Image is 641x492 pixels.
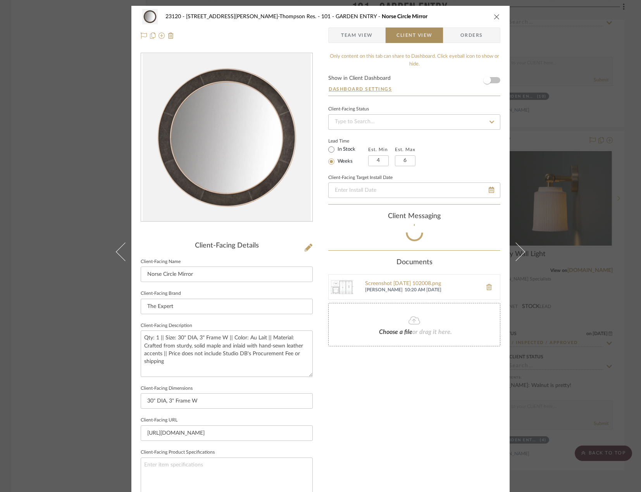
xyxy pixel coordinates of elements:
span: Team View [341,28,373,43]
mat-radio-group: Select item type [328,145,368,166]
span: 23120 - [STREET_ADDRESS][PERSON_NAME]-Thompson Res. [165,14,321,19]
label: In Stock [336,146,355,153]
span: 10:20 AM [DATE] [405,287,478,293]
div: 0 [141,53,312,222]
img: d15f49e0-5d91-4463-9170-af9ee55a4cff_436x436.jpg [143,53,311,222]
div: Only content on this tab can share to Dashboard. Click eyeball icon to show or hide. [328,53,500,68]
label: Client-Facing Product Specifications [141,451,215,454]
input: Enter item URL [141,425,313,441]
label: Client-Facing URL [141,418,177,422]
label: Client-Facing Target Install Date [328,176,393,180]
span: [PERSON_NAME] [365,287,403,293]
input: Enter Client-Facing Item Name [141,267,313,282]
span: Norse Circle Mirror [382,14,427,19]
label: Client-Facing Brand [141,292,181,296]
div: Client-Facing Details [141,242,313,250]
img: d15f49e0-5d91-4463-9170-af9ee55a4cff_48x40.jpg [141,9,159,24]
input: Type to Search… [328,114,500,130]
label: Client-Facing Name [141,260,181,264]
input: Enter Install Date [328,182,500,198]
input: Enter item dimensions [141,393,313,409]
label: Est. Min [368,147,388,152]
a: Screenshot [DATE] 102008.png [365,281,478,287]
span: or drag it here. [412,329,452,335]
span: 101 - GARDEN ENTRY [321,14,382,19]
img: Remove from project [168,33,174,39]
span: Client View [396,28,432,43]
label: Weeks [336,158,353,165]
button: close [493,13,500,20]
label: Lead Time [328,138,368,145]
span: Orders [452,28,491,43]
label: Est. Max [395,147,415,152]
div: client Messaging [328,212,500,221]
img: Screenshot 2025-08-19 102008.png [329,275,353,299]
button: Dashboard Settings [328,86,392,93]
label: Client-Facing Dimensions [141,387,193,391]
div: Documents [328,258,500,267]
label: Client-Facing Description [141,324,192,328]
span: Choose a file [379,329,412,335]
input: Enter Client-Facing Brand [141,299,313,314]
div: Client-Facing Status [328,107,369,111]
